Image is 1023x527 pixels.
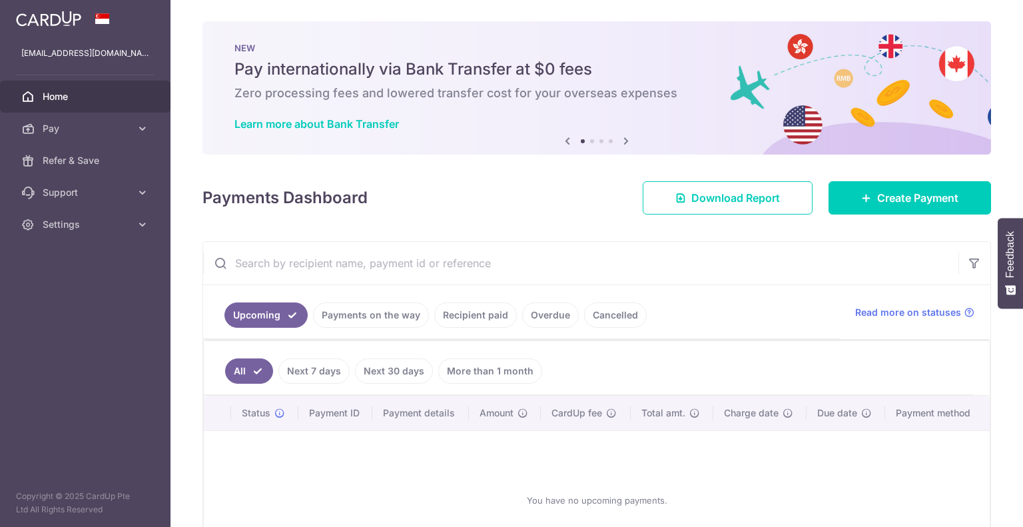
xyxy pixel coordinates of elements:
span: Read more on statuses [855,306,961,319]
a: Payments on the way [313,302,429,328]
a: Read more on statuses [855,306,974,319]
th: Payment ID [298,396,373,430]
button: Feedback - Show survey [998,218,1023,308]
span: CardUp fee [551,406,602,420]
span: Create Payment [877,190,958,206]
h5: Pay internationally via Bank Transfer at $0 fees [234,59,959,80]
span: Amount [480,406,513,420]
p: NEW [234,43,959,53]
a: Download Report [643,181,813,215]
input: Search by recipient name, payment id or reference [203,242,958,284]
a: Next 7 days [278,358,350,384]
span: Home [43,90,131,103]
span: Due date [817,406,857,420]
a: Overdue [522,302,579,328]
h6: Zero processing fees and lowered transfer cost for your overseas expenses [234,85,959,101]
th: Payment details [372,396,469,430]
span: Refer & Save [43,154,131,167]
span: Download Report [691,190,780,206]
span: Pay [43,122,131,135]
p: [EMAIL_ADDRESS][DOMAIN_NAME] [21,47,149,60]
span: Total amt. [641,406,685,420]
img: CardUp [16,11,81,27]
a: Create Payment [829,181,991,215]
span: Settings [43,218,131,231]
span: Support [43,186,131,199]
img: Bank transfer banner [202,21,991,155]
a: Learn more about Bank Transfer [234,117,399,131]
h4: Payments Dashboard [202,186,368,210]
span: Status [242,406,270,420]
span: Charge date [724,406,779,420]
a: Upcoming [224,302,308,328]
a: Cancelled [584,302,647,328]
span: Feedback [1004,231,1016,278]
a: More than 1 month [438,358,542,384]
a: All [225,358,273,384]
th: Payment method [885,396,990,430]
a: Recipient paid [434,302,517,328]
a: Next 30 days [355,358,433,384]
